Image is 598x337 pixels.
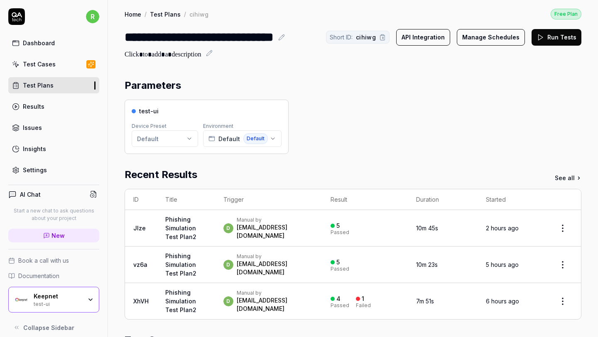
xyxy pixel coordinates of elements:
[8,35,99,51] a: Dashboard
[8,319,99,336] button: Collapse Sidebar
[408,189,478,210] th: Duration
[23,123,42,132] div: Issues
[8,141,99,157] a: Insights
[165,289,196,313] a: Phishing Simulation Test Plan2
[330,33,353,42] span: Short ID:
[125,189,157,210] th: ID
[165,252,196,277] a: Phishing Simulation Test Plan2
[551,8,581,20] button: Free Plan
[8,162,99,178] a: Settings
[223,296,233,306] span: d
[416,261,438,268] time: 10m 23s
[165,216,196,240] a: Phishing Simulation Test Plan2
[125,78,181,93] h2: Parameters
[356,303,371,308] div: Failed
[486,261,519,268] time: 5 hours ago
[8,287,99,313] button: Keepnet LogoKeepnettest-ui
[8,229,99,242] a: New
[336,295,341,303] div: 4
[486,298,519,305] time: 6 hours ago
[416,225,438,232] time: 10m 45s
[18,271,59,280] span: Documentation
[8,77,99,93] a: Test Plans
[237,253,314,260] div: Manual by
[8,271,99,280] a: Documentation
[23,102,44,111] div: Results
[157,189,215,210] th: Title
[125,10,141,18] a: Home
[133,225,146,232] a: Jlze
[23,60,56,68] div: Test Cases
[203,130,282,147] button: DefaultDefault
[133,298,149,305] a: XhVH
[34,293,82,300] div: Keepnet
[86,8,99,25] button: r
[189,10,208,18] div: cihiwg
[23,144,46,153] div: Insights
[551,9,581,20] div: Free Plan
[145,10,147,18] div: /
[396,29,450,46] button: API Integration
[8,120,99,136] a: Issues
[20,190,41,199] h4: AI Chat
[150,10,181,18] a: Test Plans
[237,223,314,240] div: [EMAIL_ADDRESS][DOMAIN_NAME]
[132,123,167,129] label: Device Preset
[203,123,233,129] label: Environment
[125,167,197,182] h2: Recent Results
[23,166,47,174] div: Settings
[331,230,349,235] div: Passed
[215,189,322,210] th: Trigger
[139,107,159,115] span: test-ui
[243,133,268,144] span: Default
[331,303,349,308] div: Passed
[457,29,525,46] button: Manage Schedules
[14,292,29,307] img: Keepnet Logo
[555,173,581,182] a: See all
[218,134,240,143] span: Default
[478,189,544,210] th: Started
[486,225,519,232] time: 2 hours ago
[23,81,54,90] div: Test Plans
[416,298,434,305] time: 7m 51s
[8,56,99,72] a: Test Cases
[132,130,198,147] button: Default
[223,223,233,233] span: d
[237,296,314,313] div: [EMAIL_ADDRESS][DOMAIN_NAME]
[532,29,581,46] button: Run Tests
[336,222,340,230] div: 5
[23,39,55,47] div: Dashboard
[356,33,376,42] span: cihiwg
[86,10,99,23] span: r
[331,266,349,271] div: Passed
[362,295,364,303] div: 1
[237,290,314,296] div: Manual by
[322,189,408,210] th: Result
[237,217,314,223] div: Manual by
[223,260,233,270] span: d
[18,256,69,265] span: Book a call with us
[8,207,99,222] p: Start a new chat to ask questions about your project
[237,260,314,276] div: [EMAIL_ADDRESS][DOMAIN_NAME]
[137,134,159,143] div: Default
[8,98,99,115] a: Results
[8,256,99,265] a: Book a call with us
[34,300,82,307] div: test-ui
[336,259,340,266] div: 5
[184,10,186,18] div: /
[51,231,65,240] span: New
[23,323,74,332] span: Collapse Sidebar
[133,261,147,268] a: vz6a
